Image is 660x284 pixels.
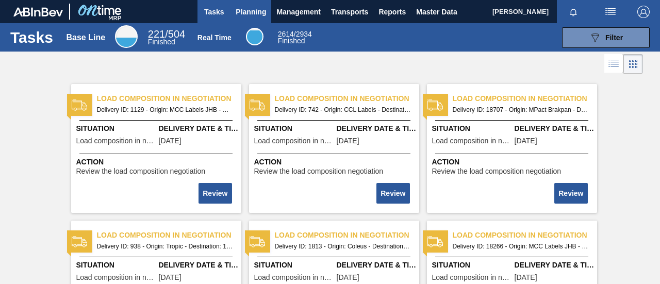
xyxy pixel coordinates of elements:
span: Delivery Date & Time [337,260,417,271]
div: Real Time [278,31,312,44]
span: Load composition in negotiation [275,230,419,241]
span: Load composition in negotiation [254,137,334,145]
span: Planning [236,6,266,18]
div: Base Line [115,25,138,48]
span: Load composition in negotiation [432,274,512,281]
img: userActions [604,6,617,18]
div: Real Time [197,34,232,42]
span: Load composition in negotiation [76,137,156,145]
span: 03/31/2023, [159,137,181,145]
div: List Vision [604,54,623,74]
img: status [72,97,87,113]
span: Review the load composition negotiation [254,168,384,175]
img: status [427,97,443,113]
img: status [72,234,87,249]
span: Delivery ID: 18707 - Origin: MPact Brakpan - Destination: 1SD [453,104,589,115]
span: Situation [76,123,156,134]
img: Logout [637,6,650,18]
span: Situation [432,123,512,134]
span: Situation [254,123,334,134]
span: Finished [148,38,175,46]
span: Reports [378,6,406,18]
span: Master Data [416,6,457,18]
span: 221 [148,28,165,40]
button: Notifications [557,5,590,19]
span: Delivery Date & Time [337,123,417,134]
span: Delivery ID: 1813 - Origin: Coleus - Destination: 1SD [275,241,411,252]
h1: Tasks [10,31,53,43]
span: / 504 [148,28,185,40]
div: Base Line [148,30,185,45]
span: Delivery Date & Time [515,260,595,271]
span: Review the load composition negotiation [76,168,206,175]
span: Delivery Date & Time [159,123,239,134]
span: Delivery Date & Time [515,123,595,134]
span: Situation [254,260,334,271]
div: Complete task: 2252134 [555,182,588,205]
span: Situation [432,260,512,271]
div: Real Time [246,28,263,45]
img: status [427,234,443,249]
span: Action [76,157,239,168]
span: Management [276,6,321,18]
span: Load composition in negotiation [97,230,241,241]
span: Load composition in negotiation [97,93,241,104]
span: Load composition in negotiation [453,93,597,104]
button: Review [199,183,232,204]
button: Review [376,183,409,204]
span: Delivery ID: 18266 - Origin: MCC Labels JHB - Destination: 1SD [453,241,589,252]
div: Base Line [67,33,106,42]
span: Delivery Date & Time [159,260,239,271]
div: Complete task: 2252132 [200,182,233,205]
div: Complete task: 2252133 [377,182,410,205]
img: status [250,234,265,249]
div: Card Vision [623,54,643,74]
span: 03/13/2023, [159,274,181,281]
span: Transports [331,6,368,18]
span: Finished [278,37,305,45]
span: Action [432,157,595,168]
span: Delivery ID: 1129 - Origin: MCC Labels JHB - Destination: 1SD [97,104,233,115]
span: Delivery ID: 938 - Origin: Tropic - Destination: 1SD [97,241,233,252]
span: Filter [605,34,623,42]
button: Review [554,183,587,204]
span: 09/05/2025, [515,137,537,145]
button: Filter [562,27,650,48]
span: 01/27/2023, [337,137,359,145]
span: Review the load composition negotiation [432,168,562,175]
img: status [250,97,265,113]
span: Load composition in negotiation [254,274,334,281]
span: Load composition in negotiation [275,93,419,104]
span: 2614 [278,30,294,38]
span: 06/02/2023, [337,274,359,281]
span: Situation [76,260,156,271]
span: Load composition in negotiation [432,137,512,145]
span: Tasks [203,6,225,18]
span: Load composition in negotiation [453,230,597,241]
span: / 2934 [278,30,312,38]
img: TNhmsLtSVTkK8tSr43FrP2fwEKptu5GPRR3wAAAABJRU5ErkJggg== [13,7,63,16]
span: Action [254,157,417,168]
span: Load composition in negotiation [76,274,156,281]
span: 08/20/2025, [515,274,537,281]
span: Delivery ID: 742 - Origin: CCL Labels - Destination: 1SD [275,104,411,115]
